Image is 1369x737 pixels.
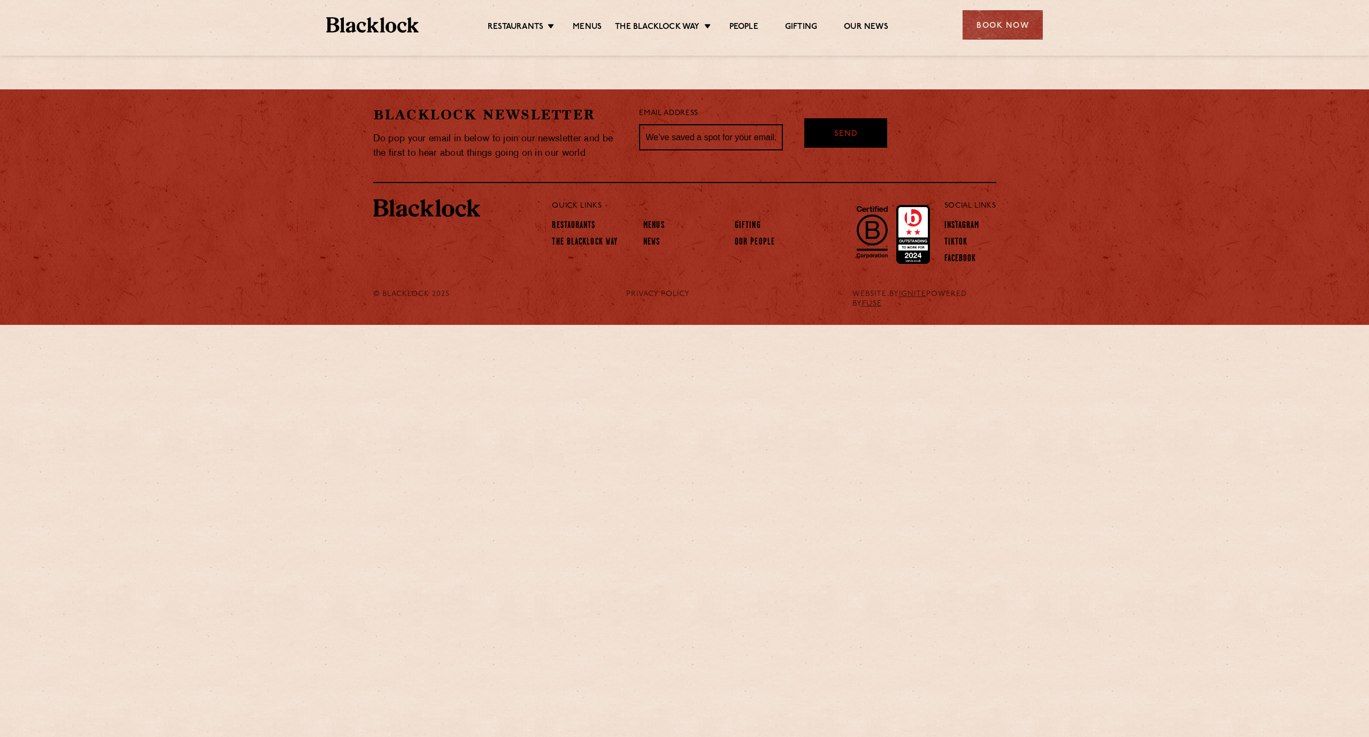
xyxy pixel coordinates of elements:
span: Send [834,128,858,141]
a: TikTok [944,237,968,249]
div: © Blacklock 2025 [365,290,472,309]
input: We’ve saved a spot for your email... [639,124,783,151]
a: News [643,237,660,249]
a: Facebook [944,254,976,265]
a: Instagram [944,221,980,232]
a: Menus [573,22,602,34]
a: Restaurants [488,22,543,34]
a: IGNITE [899,290,926,298]
a: Our News [844,22,888,34]
img: B-Corp-Logo-Black-RGB.svg [850,200,894,264]
a: Gifting [735,221,761,232]
img: Accred_2023_2star.png [896,205,930,264]
a: The Blacklock Way [615,22,699,34]
a: Menus [643,221,665,232]
a: PRIVACY POLICY [626,290,690,299]
label: Email Address [639,108,698,120]
a: The Blacklock Way [552,237,618,249]
img: BL_Textured_Logo-footer-cropped.svg [326,17,419,33]
a: Gifting [785,22,817,34]
h2: Blacklock Newsletter [373,105,624,124]
p: Do pop your email in below to join our newsletter and be the first to hear about things going on ... [373,132,624,161]
a: Our People [735,237,775,249]
img: BL_Textured_Logo-footer-cropped.svg [373,199,480,217]
p: Social Links [944,199,996,213]
a: Restaurants [552,221,595,232]
div: WEBSITE BY POWERED BY [844,290,1004,309]
a: FUSE [862,300,882,308]
a: People [729,22,758,34]
div: Book Now [963,10,1043,40]
p: Quick Links [552,199,909,213]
